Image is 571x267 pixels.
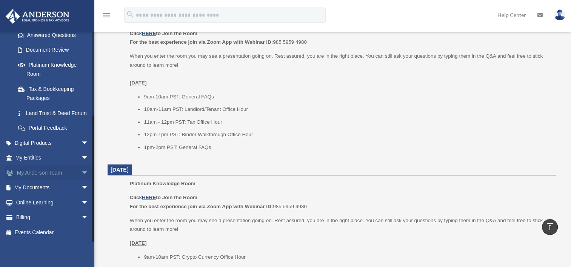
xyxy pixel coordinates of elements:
p: 985 5959 4980 [130,29,551,47]
b: For the best experience join via Zoom App with Webinar ID: [130,39,273,45]
li: 10am-11am PST: Landlord/Tenant Office Hour [144,105,551,114]
b: Click to Join the Room [130,195,197,200]
a: Portal Feedback [11,121,100,136]
i: vertical_align_top [545,222,554,231]
p: When you enter the room you may see a presentation going on. Rest assured, you are in the right p... [130,52,551,87]
a: HERE [142,195,156,200]
span: arrow_drop_down [81,135,96,151]
p: When you enter the room you may see a presentation going on. Rest assured, you are in the right p... [130,216,551,234]
p: 985 5959 4980 [130,193,551,211]
b: Click to Join the Room [130,31,197,36]
a: My Entitiesarrow_drop_down [5,150,100,166]
a: Events Calendar [5,225,100,240]
span: arrow_drop_down [81,195,96,210]
u: [DATE] [130,80,147,86]
a: vertical_align_top [542,219,558,235]
img: Anderson Advisors Platinum Portal [3,9,72,24]
li: 9am-10am PST: General FAQs [144,92,551,101]
a: Billingarrow_drop_down [5,210,100,225]
a: Answered Questions [11,28,100,43]
a: HERE [142,31,156,36]
i: menu [102,11,111,20]
b: For the best experience join via Zoom App with Webinar ID: [130,204,273,209]
span: [DATE] [111,167,129,173]
span: arrow_drop_down [81,150,96,166]
a: Digital Productsarrow_drop_down [5,135,100,150]
li: 12pm-1pm PST: Binder Walkthrough Office Hour [144,130,551,139]
span: arrow_drop_down [81,210,96,226]
a: Tax & Bookkeeping Packages [11,81,100,106]
i: search [126,10,134,18]
a: Document Review [11,43,100,58]
a: My Documentsarrow_drop_down [5,180,100,195]
span: arrow_drop_down [81,180,96,196]
a: menu [102,13,111,20]
li: 9am-10am PST: Crypto Currency Office Hour [144,253,551,262]
li: 11am - 12pm PST: Tax Office Hour [144,118,551,127]
u: [DATE] [130,240,147,246]
span: Platinum Knowledge Room [130,181,195,186]
span: arrow_drop_down [81,165,96,181]
img: User Pic [554,9,565,20]
a: Online Learningarrow_drop_down [5,195,100,210]
a: Platinum Knowledge Room [11,57,96,81]
li: 1pm-2pm PST: General FAQs [144,143,551,152]
a: My Anderson Teamarrow_drop_down [5,165,100,180]
a: Land Trust & Deed Forum [11,106,100,121]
